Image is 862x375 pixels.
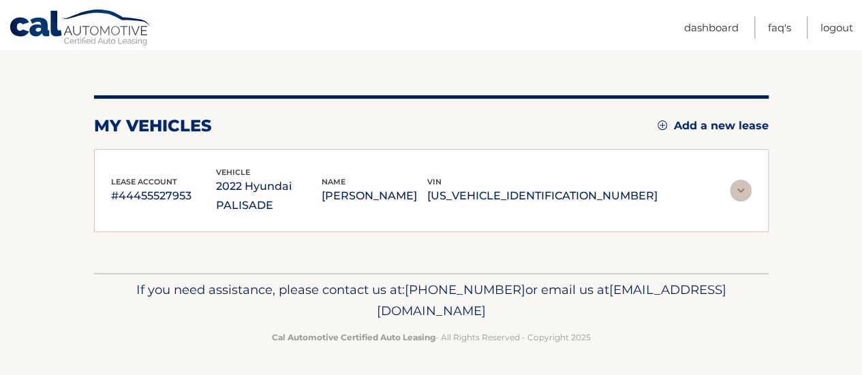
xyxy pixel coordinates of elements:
[427,186,658,206] p: [US_VEHICLE_IDENTIFICATION_NUMBER]
[9,9,152,48] a: Cal Automotive
[658,119,769,133] a: Add a new lease
[272,332,435,342] strong: Cal Automotive Certified Auto Leasing
[216,167,250,177] span: vehicle
[111,186,217,206] p: #44455527953
[322,177,345,186] span: name
[658,120,667,130] img: add.svg
[684,16,739,39] a: Dashboard
[111,177,177,186] span: lease account
[405,282,525,297] span: [PHONE_NUMBER]
[768,16,791,39] a: FAQ's
[730,180,752,201] img: accordion-rest.svg
[94,116,212,136] h2: my vehicles
[820,16,853,39] a: Logout
[427,177,442,186] span: vin
[216,177,322,215] p: 2022 Hyundai PALISADE
[322,186,427,206] p: [PERSON_NAME]
[103,330,760,344] p: - All Rights Reserved - Copyright 2025
[103,279,760,323] p: If you need assistance, please contact us at: or email us at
